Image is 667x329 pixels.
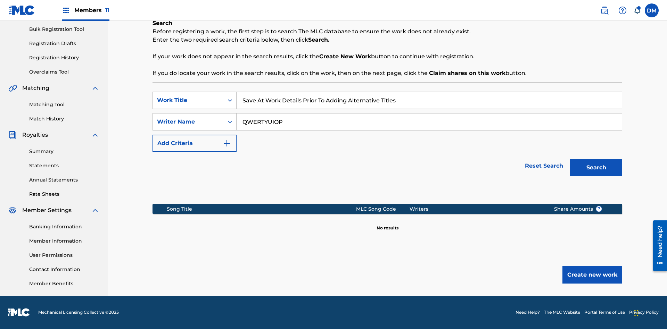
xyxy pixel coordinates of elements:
div: Help [616,3,629,17]
a: Public Search [598,3,611,17]
p: Before registering a work, the first step is to search The MLC database to ensure the work does n... [153,27,622,36]
a: Matching Tool [29,101,99,108]
span: Members [74,6,109,14]
div: Writer Name [157,118,220,126]
b: Search [153,20,172,26]
a: Member Benefits [29,280,99,287]
a: Rate Sheets [29,191,99,198]
a: Summary [29,148,99,155]
a: Match History [29,115,99,123]
p: If your work does not appear in the search results, click the button to continue with registration. [153,52,622,61]
a: Privacy Policy [629,309,659,315]
a: Registration Drafts [29,40,99,47]
span: Matching [22,84,49,92]
img: expand [91,206,99,214]
img: MLC Logo [8,5,35,15]
a: Bulk Registration Tool [29,26,99,33]
button: Search [570,159,622,176]
div: Work Title [157,96,220,104]
button: Create new work [562,266,622,284]
div: MLC Song Code [356,205,410,213]
img: logo [8,308,30,317]
strong: Claim shares on this work [429,70,505,76]
span: Share Amounts [554,205,602,213]
div: Notifications [634,7,641,14]
img: 9d2ae6d4665cec9f34b9.svg [223,139,231,147]
a: Reset Search [521,158,567,174]
span: Member Settings [22,206,72,214]
div: User Menu [645,3,659,17]
span: Mechanical Licensing Collective © 2025 [38,309,119,315]
p: No results [377,217,398,231]
a: Member Information [29,237,99,245]
a: Portal Terms of Use [584,309,625,315]
a: User Permissions [29,252,99,259]
img: Member Settings [8,206,17,214]
img: Royalties [8,131,17,139]
img: expand [91,84,99,92]
span: ? [596,206,602,212]
div: Writers [410,205,543,213]
a: Banking Information [29,223,99,230]
a: Statements [29,162,99,169]
div: Drag [634,303,639,323]
a: Overclaims Tool [29,68,99,76]
a: Annual Statements [29,176,99,184]
iframe: Resource Center [648,218,667,275]
strong: Create New Work [319,53,371,60]
img: search [600,6,609,15]
strong: Search. [308,36,329,43]
img: Top Rightsholders [62,6,70,15]
p: If you do locate your work in the search results, click on the work, then on the next page, click... [153,69,622,77]
button: Add Criteria [153,135,237,152]
span: 11 [105,7,109,14]
div: Song Title [167,205,356,213]
iframe: Chat Widget [632,296,667,329]
span: Royalties [22,131,48,139]
a: Contact Information [29,266,99,273]
a: Need Help? [516,309,540,315]
a: Registration History [29,54,99,61]
img: help [618,6,627,15]
p: Enter the two required search criteria below, then click [153,36,622,44]
a: The MLC Website [544,309,580,315]
form: Search Form [153,92,622,180]
img: expand [91,131,99,139]
img: Matching [8,84,17,92]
